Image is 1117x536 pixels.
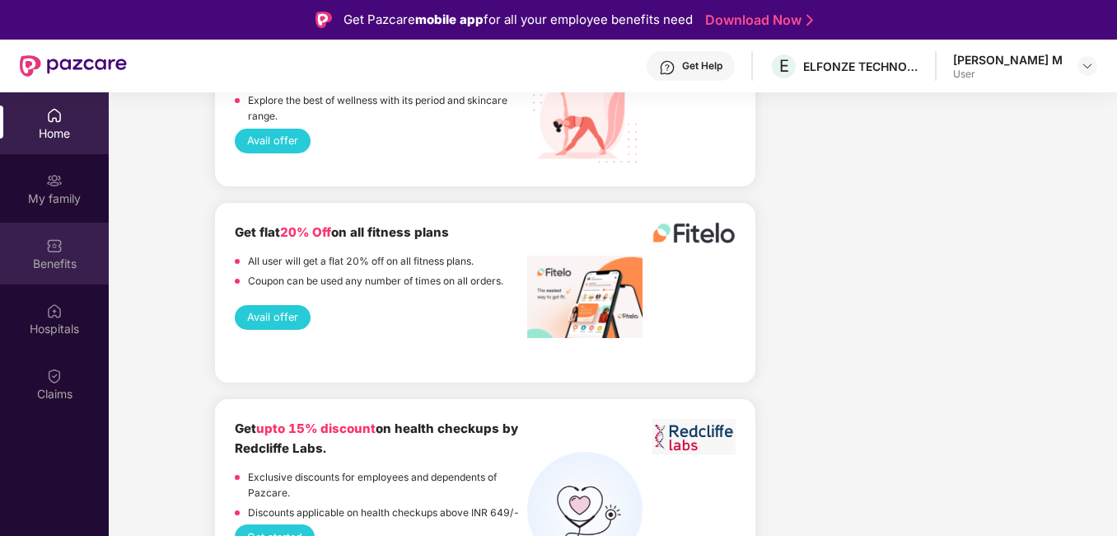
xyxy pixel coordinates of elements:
p: Discounts applicable on health checkups above INR 649/- [248,505,520,521]
button: Avail offer [235,129,310,153]
img: Stroke [806,12,813,29]
span: upto 15% discount [256,421,376,436]
div: User [953,68,1063,81]
span: 20% Off [280,224,331,240]
img: svg+xml;base64,PHN2ZyBpZD0iQ2xhaW0iIHhtbG5zPSJodHRwOi8vd3d3LnczLm9yZy8yMDAwL3N2ZyIgd2lkdGg9IjIwIi... [46,368,63,384]
img: New Pazcare Logo [20,55,127,77]
img: Logo [315,12,332,28]
div: Get Pazcare for all your employee benefits need [344,10,693,30]
div: [PERSON_NAME] M [953,52,1063,68]
b: Get on health checkups by Redcliffe Labs. [235,421,518,456]
img: image%20fitelo.jpeg [527,256,643,338]
img: svg+xml;base64,PHN2ZyBpZD0iQmVuZWZpdHMiIHhtbG5zPSJodHRwOi8vd3d3LnczLm9yZy8yMDAwL3N2ZyIgd2lkdGg9Ij... [46,237,63,254]
img: svg+xml;base64,PHN2ZyBpZD0iSG9tZSIgeG1sbnM9Imh0dHA6Ly93d3cudzMub3JnLzIwMDAvc3ZnIiB3aWR0aD0iMjAiIG... [46,107,63,124]
p: Coupon can be used any number of times on all orders. [248,274,503,289]
b: Get flat on all fitness plans [235,224,449,240]
img: svg+xml;base64,PHN2ZyB3aWR0aD0iMjAiIGhlaWdodD0iMjAiIHZpZXdCb3g9IjAgMCAyMCAyMCIgZmlsbD0ibm9uZSIgeG... [46,172,63,189]
img: Nua%20Products.png [527,59,643,175]
img: svg+xml;base64,PHN2ZyBpZD0iSGVscC0zMngzMiIgeG1sbnM9Imh0dHA6Ly93d3cudzMub3JnLzIwMDAvc3ZnIiB3aWR0aD... [659,59,675,76]
button: Avail offer [235,305,310,330]
img: Screenshot%202023-06-01%20at%2011.51.45%20AM.png [652,419,736,454]
p: All user will get a flat 20% off on all fitness plans. [248,254,474,270]
div: ELFONZE TECHNOLOGIES PRIVATE LIMITED [803,59,918,74]
div: Get Help [682,59,722,73]
p: Exclusive discounts for employees and dependents of Pazcare. [248,470,527,501]
span: E [779,56,789,76]
p: Explore the best of wellness with its period and skincare range. [248,93,527,125]
strong: mobile app [415,12,484,27]
img: svg+xml;base64,PHN2ZyBpZD0iRHJvcGRvd24tMzJ4MzIiIHhtbG5zPSJodHRwOi8vd3d3LnczLm9yZy8yMDAwL3N2ZyIgd2... [1081,59,1094,73]
img: svg+xml;base64,PHN2ZyBpZD0iSG9zcGl0YWxzIiB4bWxucz0iaHR0cDovL3d3dy53My5vcmcvMjAwMC9zdmciIHdpZHRoPS... [46,303,63,319]
a: Download Now [705,12,808,29]
img: fitelo%20logo.png [652,223,736,243]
